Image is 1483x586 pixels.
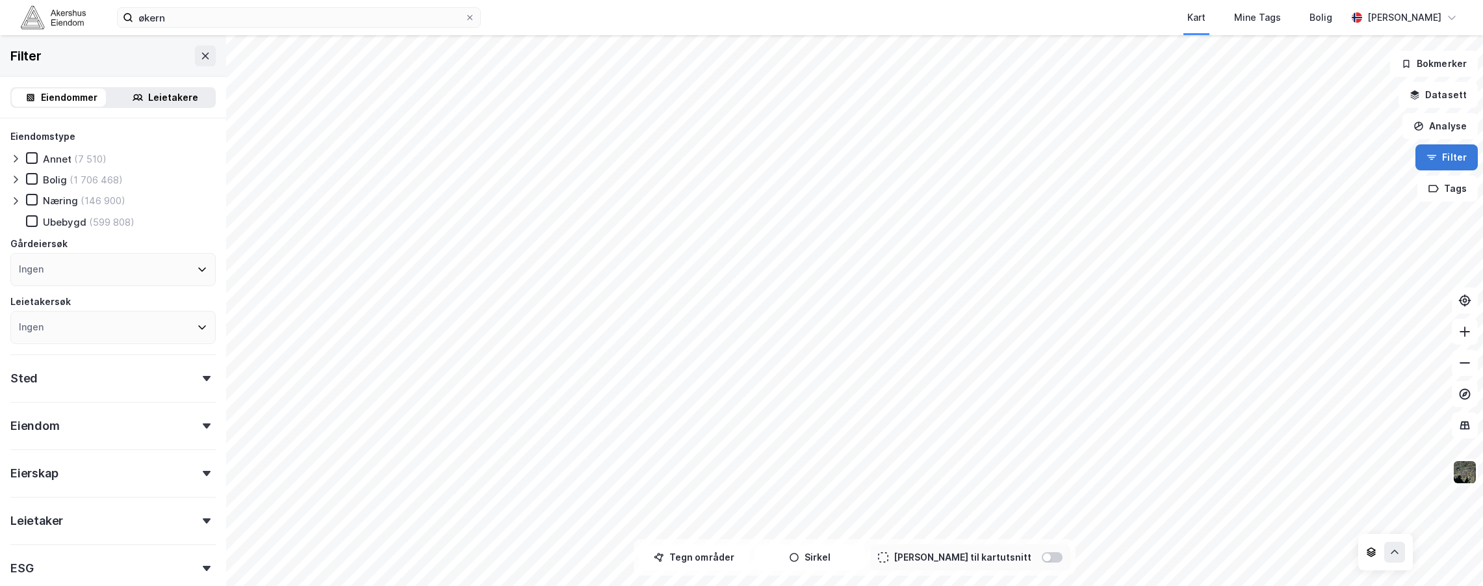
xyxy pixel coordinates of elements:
button: Tegn områder [639,544,749,570]
button: Datasett [1399,82,1478,108]
div: [PERSON_NAME] til kartutsnitt [894,550,1031,565]
div: Kart [1187,10,1206,25]
div: (599 808) [89,216,135,228]
img: 9k= [1452,460,1477,485]
div: (146 900) [81,194,125,207]
div: Leietakersøk [10,294,71,310]
button: Analyse [1402,113,1478,139]
div: Kontrollprogram for chat [1418,524,1483,586]
button: Bokmerker [1390,51,1478,77]
div: Mine Tags [1234,10,1281,25]
div: Gårdeiersøk [10,236,68,252]
div: Næring [43,194,78,207]
input: Søk på adresse, matrikkel, gårdeiere, leietakere eller personer [133,8,465,27]
div: Bolig [43,174,67,186]
div: Annet [43,153,71,165]
div: Leietakere [148,90,198,105]
button: Tags [1417,176,1478,202]
div: Ubebygd [43,216,86,228]
div: Bolig [1309,10,1332,25]
div: Eiendom [10,418,60,434]
div: Sted [10,371,38,386]
div: (7 510) [74,153,107,165]
div: Eiendommer [41,90,97,105]
div: (1 706 468) [70,174,123,186]
div: ESG [10,561,33,576]
button: Filter [1415,144,1478,170]
button: Sirkel [754,544,865,570]
div: Ingen [19,319,44,335]
iframe: Chat Widget [1418,524,1483,586]
div: Leietaker [10,513,63,529]
div: Ingen [19,261,44,277]
img: akershus-eiendom-logo.9091f326c980b4bce74ccdd9f866810c.svg [21,6,86,29]
div: [PERSON_NAME] [1367,10,1441,25]
div: Eiendomstype [10,129,75,144]
div: Filter [10,46,42,66]
div: Eierskap [10,466,58,481]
